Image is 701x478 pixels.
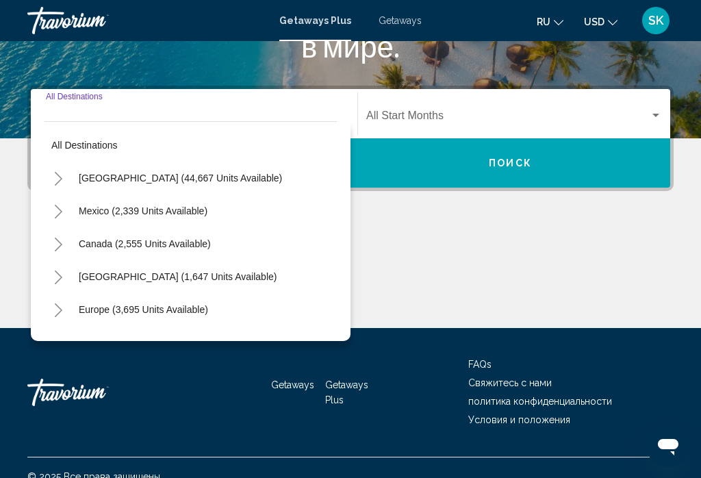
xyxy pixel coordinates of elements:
button: Поиск [350,138,670,188]
span: Mexico (2,339 units available) [79,205,207,216]
button: Toggle Mexico (2,339 units available) [44,197,72,225]
a: Getaways [379,15,422,26]
div: Search widget [31,89,670,188]
button: Australia (199 units available) [72,327,214,358]
span: Canada (2,555 units available) [79,238,211,249]
button: Toggle United States (44,667 units available) [44,164,72,192]
button: Europe (3,695 units available) [72,294,215,325]
a: Getaways Plus [279,15,351,26]
span: All destinations [51,140,118,151]
span: USD [584,16,604,27]
button: Toggle Canada (2,555 units available) [44,230,72,257]
span: Поиск [489,158,532,169]
button: Toggle Europe (3,695 units available) [44,296,72,323]
span: [GEOGRAPHIC_DATA] (44,667 units available) [79,173,282,184]
button: [GEOGRAPHIC_DATA] (44,667 units available) [72,162,289,194]
button: Toggle Caribbean & Atlantic Islands (1,647 units available) [44,263,72,290]
a: FAQs [468,359,492,370]
span: [GEOGRAPHIC_DATA] (1,647 units available) [79,271,277,282]
button: All destinations [44,129,337,161]
a: Getaways [271,379,314,390]
a: Свяжитесь с нами [468,377,552,388]
span: ru [537,16,550,27]
button: Change language [537,12,563,32]
a: Условия и положения [468,414,570,425]
iframe: Кнопка запуска окна обмена сообщениями [646,423,690,467]
button: User Menu [638,6,674,35]
button: Toggle Australia (199 units available) [44,329,72,356]
button: Change currency [584,12,617,32]
a: Travorium [27,372,164,413]
a: Travorium [27,7,266,34]
a: Getaways Plus [325,379,368,405]
a: политика конфиденциальности [468,396,612,407]
button: Mexico (2,339 units available) [72,195,214,227]
button: Canada (2,555 units available) [72,228,218,260]
span: SK [648,14,663,27]
span: Europe (3,695 units available) [79,304,208,315]
button: [GEOGRAPHIC_DATA] (1,647 units available) [72,261,283,292]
